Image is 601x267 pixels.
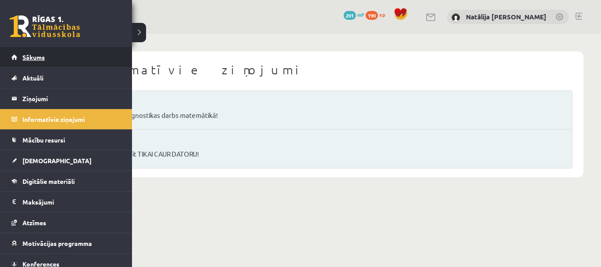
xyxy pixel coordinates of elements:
legend: Maksājumi [22,192,121,212]
span: Aktuāli [22,74,44,82]
a: Maksājumi [11,192,121,212]
a: Atzīmes [11,212,121,233]
span: mP [357,11,364,18]
a: 190 xp [366,11,389,18]
a: Motivācijas programma [11,233,121,253]
a: Mācību resursi [11,130,121,150]
h1: Informatīvie ziņojumi [64,62,572,77]
a: Sākums [11,47,121,67]
a: Natālija [PERSON_NAME] [466,12,546,21]
a: Digitālie materiāli [11,171,121,191]
span: 201 [344,11,356,20]
span: Atzīmes [22,219,46,227]
a: [DEMOGRAPHIC_DATA] [11,150,121,171]
span: 190 [366,11,378,20]
a: Rīgas 1. Tālmācības vidusskola [10,15,80,37]
span: Mācību resursi [22,136,65,144]
a: Aktuāli [11,68,121,88]
legend: Informatīvie ziņojumi [22,109,121,129]
span: Motivācijas programma [22,239,92,247]
a: Ziņojumi [11,88,121,109]
span: [DEMOGRAPHIC_DATA] [22,157,92,165]
a: Informatīvie ziņojumi [11,109,121,129]
span: xp [379,11,385,18]
a: Ieskaites drīkst pildīt TIKAI CAUR DATORU! [75,149,561,159]
span: Digitālie materiāli [22,177,75,185]
a: 201 mP [344,11,364,18]
a: Obligāts skolas diagnostikas darbs matemātikā! [75,110,561,121]
legend: Ziņojumi [22,88,121,109]
img: Natālija Kate Dinsberga [451,13,460,22]
span: Sākums [22,53,45,61]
